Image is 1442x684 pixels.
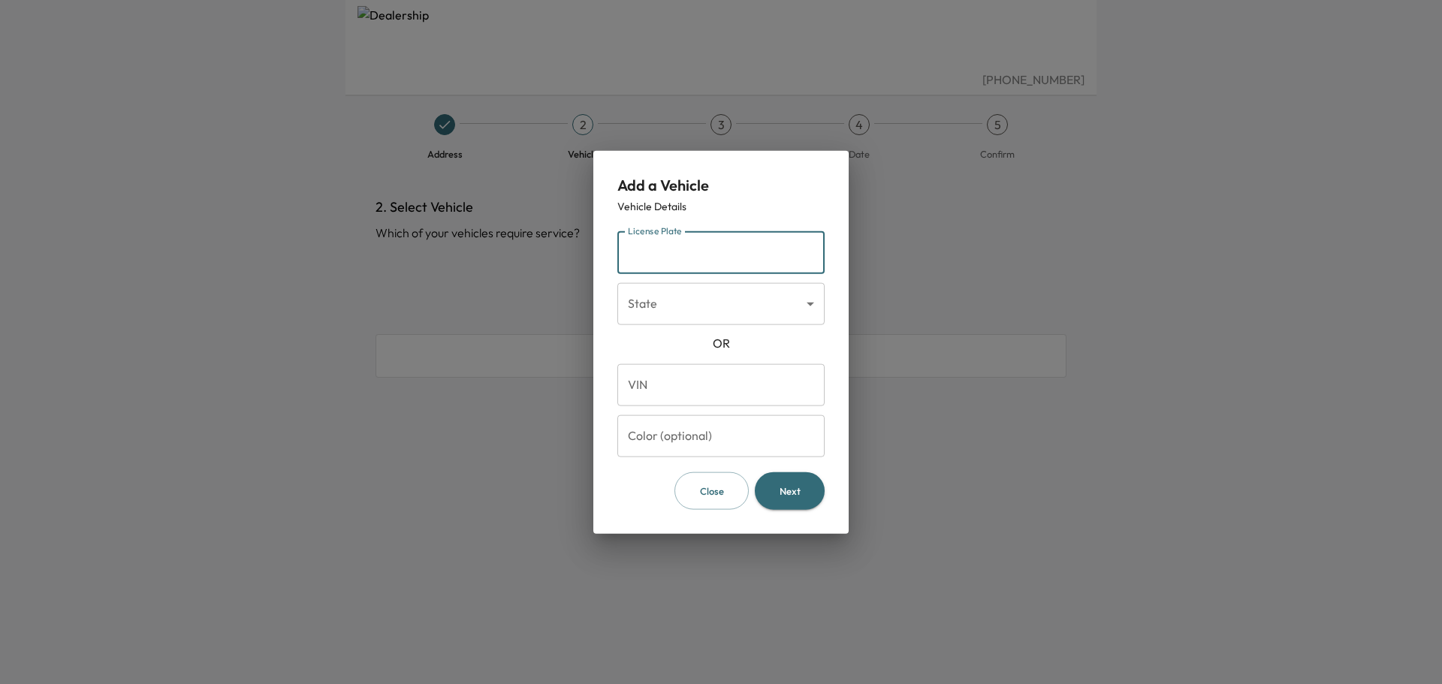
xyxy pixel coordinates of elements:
button: Next [755,472,825,510]
button: Close [674,472,749,510]
div: OR [617,333,825,351]
div: Add a Vehicle [617,174,825,195]
label: License Plate [628,224,682,237]
div: Vehicle Details [617,198,825,213]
